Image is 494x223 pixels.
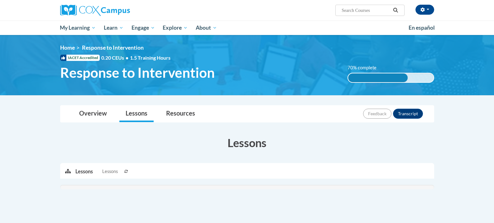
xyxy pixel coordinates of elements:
span: Learn [104,24,123,32]
span: Explore [163,24,188,32]
div: Main menu [51,21,444,35]
label: 70% complete [348,64,383,71]
a: My Learning [56,21,100,35]
span: Response to Intervention [82,44,144,51]
span: IACET Accredited [60,55,100,61]
span: Response to Intervention [60,64,215,81]
a: Cox Campus [60,5,179,16]
input: Search Courses [341,7,391,14]
button: Account Settings [415,5,434,15]
span: My Learning [60,24,96,32]
span: En español [409,24,435,31]
span: • [126,55,128,61]
span: Lessons [102,168,118,175]
button: Feedback [363,109,391,119]
a: Learn [100,21,127,35]
a: En español [405,21,439,34]
img: Cox Campus [60,5,130,16]
div: 70% complete [348,73,408,82]
p: Lessons [75,168,93,175]
a: Resources [160,106,201,122]
a: Explore [159,21,192,35]
span: Engage [132,24,155,32]
button: Transcript [393,109,423,119]
button: Search [391,7,400,14]
a: Overview [73,106,113,122]
a: Lessons [119,106,154,122]
a: Engage [127,21,159,35]
h3: Lessons [60,135,434,151]
span: 1.5 Training Hours [130,55,170,61]
span: 0.20 CEUs [101,54,130,61]
a: About [192,21,221,35]
span: About [196,24,217,32]
a: Home [60,44,75,51]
